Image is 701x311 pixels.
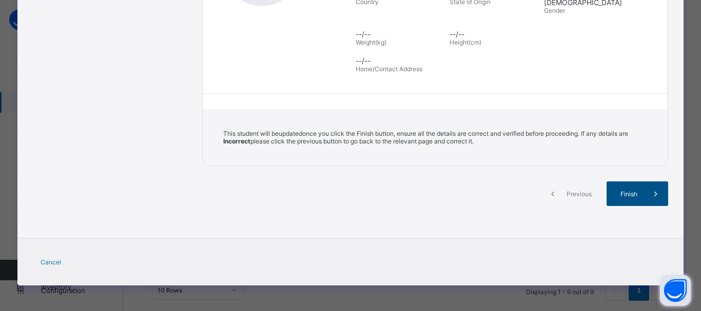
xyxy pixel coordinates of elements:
[450,38,481,46] span: Height(cm)
[544,7,565,14] span: Gender
[356,65,422,73] span: Home/Contact Address
[41,258,61,266] span: Cancel
[660,275,691,306] button: Open asap
[223,137,250,145] b: Incorrect
[356,30,444,38] span: --/--
[356,38,386,46] span: Weight(kg)
[450,30,538,38] span: --/--
[565,190,593,198] span: Previous
[356,56,652,65] span: --/--
[614,190,644,198] span: Finish
[223,130,628,145] span: This student will be updated once you click the Finish button, ensure all the details are correct...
